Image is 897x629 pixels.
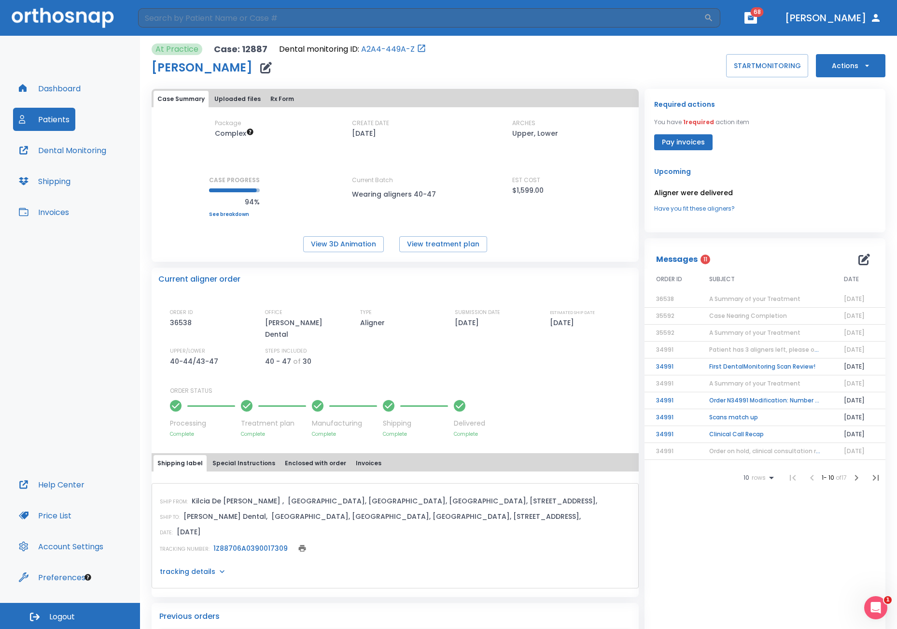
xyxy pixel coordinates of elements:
p: [DATE] [177,526,201,538]
button: Invoices [13,200,75,224]
p: of [293,356,301,367]
p: Complete [312,430,377,438]
button: print [295,542,309,555]
p: ESTIMATED SHIP DATE [550,308,595,317]
button: View treatment plan [399,236,487,252]
p: Manufacturing [312,418,377,429]
a: Dental Monitoring [13,139,112,162]
p: Current Batch [352,176,439,185]
span: SUBJECT [709,275,735,284]
p: CASE PROGRESS [209,176,260,185]
a: See breakdown [209,212,260,217]
button: STARTMONITORING [726,54,808,77]
span: 10 [743,474,749,481]
span: Patient has 3 aligners left, please order next set! [709,345,855,354]
button: Patients [13,108,75,131]
p: Current aligner order [158,273,240,285]
p: 94% [209,196,260,208]
span: Case Nearing Completion [709,312,787,320]
button: [PERSON_NAME] [781,9,885,27]
p: Previous orders [159,611,631,622]
p: Upcoming [654,166,876,177]
img: Orthosnap [12,8,114,28]
p: TYPE [360,308,372,317]
p: tracking details [160,567,215,576]
button: Help Center [13,473,90,496]
span: 35592 [656,312,674,320]
span: A Summary of your Treatment [709,329,800,337]
div: Tooltip anchor [84,573,92,582]
p: SHIP TO: [160,513,180,522]
button: Account Settings [13,535,109,558]
td: Scans match up [698,409,832,426]
p: [PERSON_NAME] Dental, [183,511,267,522]
button: Rx Form [266,91,298,107]
p: ORDER ID [170,308,193,317]
a: Price List [13,504,77,527]
p: Complete [241,430,306,438]
p: SUBMISSION DATE [455,308,500,317]
p: Processing [170,418,235,429]
button: Invoices [352,455,385,472]
td: [DATE] [832,358,885,375]
p: [DATE] [352,128,376,139]
span: 34991 [656,447,673,455]
button: Pay invoices [654,134,713,150]
p: SHIP FROM: [160,498,188,506]
td: 34991 [645,409,698,426]
span: [DATE] [844,345,865,354]
span: 35592 [656,329,674,337]
p: 40-44/43-47 [170,356,222,367]
p: Package [215,119,241,128]
span: [DATE] [844,447,865,455]
span: ORDER ID [656,275,682,284]
a: 1Z88706A0390017309 [213,543,288,553]
p: Shipping [383,418,448,429]
button: Enclosed with order [281,455,350,472]
td: [DATE] [832,392,885,409]
button: Uploaded files [210,91,265,107]
div: tabs [154,455,637,472]
button: Dashboard [13,77,86,100]
p: Required actions [654,99,715,110]
span: 34991 [656,345,673,354]
p: Wearing aligners 40-47 [352,188,439,200]
p: At Practice [155,43,198,55]
p: Complete [454,430,485,438]
p: TRACKING NUMBER: [160,545,210,554]
span: A Summary of your Treatment [709,295,800,303]
p: Kilcia De [PERSON_NAME] , [192,495,284,507]
span: 34991 [656,379,673,387]
span: rows [749,474,766,481]
span: 11 [701,255,710,264]
span: A Summary of your Treatment [709,379,800,387]
button: Actions [816,54,885,77]
td: First DentalMonitoring Scan Review! [698,358,832,375]
span: [DATE] [844,295,865,303]
p: 36538 [170,317,195,329]
p: STEPS INCLUDED [265,347,307,356]
p: UPPER/LOWER [170,347,205,356]
p: Delivered [454,418,485,429]
p: You have action item [654,118,749,127]
button: Case Summary [154,91,209,107]
p: Aligner were delivered [654,187,876,199]
p: 40 - 47 [265,356,291,367]
button: View 3D Animation [303,236,384,252]
span: Up to 50 Steps (100 aligners) [215,129,254,138]
a: Have you fit these aligners? [654,204,876,213]
button: Shipping [13,170,76,193]
span: 68 [751,7,764,17]
td: [DATE] [832,426,885,443]
p: [DATE] [455,317,482,329]
a: Preferences [13,566,91,589]
span: 1 - 10 [822,473,836,482]
p: OFFICE [265,308,282,317]
iframe: Intercom live chat [864,596,887,619]
p: [GEOGRAPHIC_DATA], [GEOGRAPHIC_DATA], [GEOGRAPHIC_DATA], [STREET_ADDRESS], [271,511,581,522]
